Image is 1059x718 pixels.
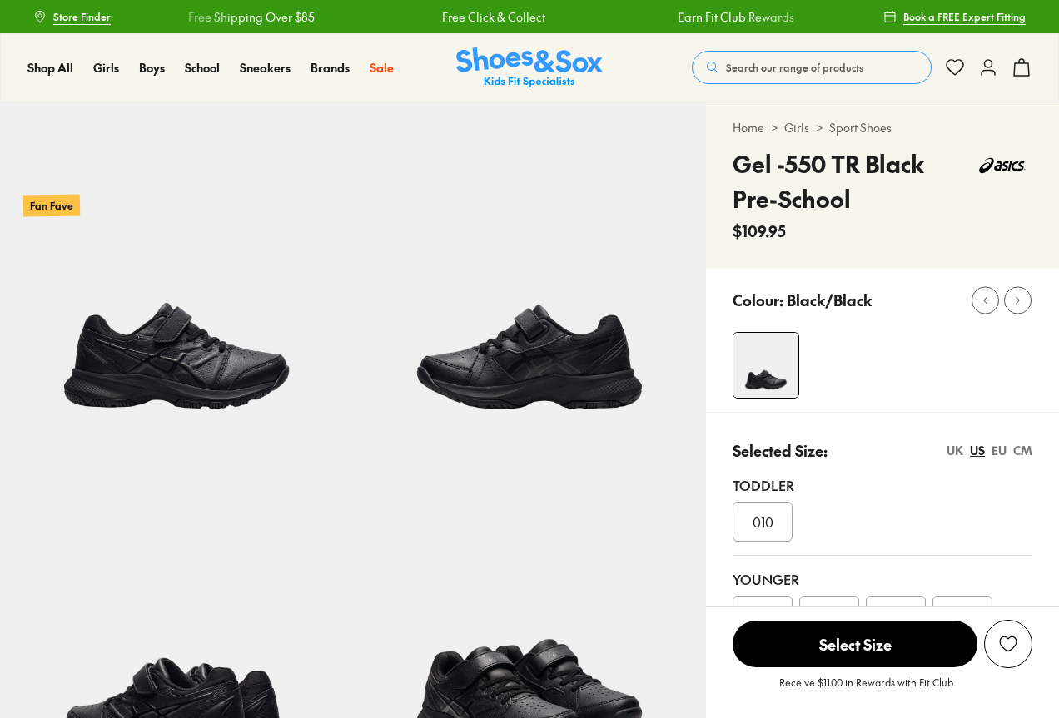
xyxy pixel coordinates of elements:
a: Free Click & Collect [438,8,541,26]
span: Sneakers [240,59,291,76]
img: Vendor logo [972,146,1032,185]
p: Colour: [733,289,783,311]
a: School [185,59,220,77]
p: Black/Black [787,289,872,311]
a: Sneakers [240,59,291,77]
span: Store Finder [53,9,111,24]
h4: Gel -550 TR Black Pre-School [733,146,972,216]
button: Add to Wishlist [984,620,1032,668]
a: Sport Shoes [829,119,892,136]
div: UK [947,442,963,459]
button: Search our range of products [692,51,932,84]
span: Girls [93,59,119,76]
span: 010 [753,512,773,532]
img: 5-316865_1 [353,102,706,454]
a: Sale [370,59,394,77]
span: $109.95 [733,220,786,242]
span: Select Size [733,621,977,667]
div: > > [733,119,1032,136]
a: Home [733,119,764,136]
span: Boys [139,59,165,76]
div: US [970,442,985,459]
a: Shop All [27,59,73,77]
p: Selected Size: [733,439,828,462]
div: Younger [733,569,1032,589]
img: SNS_Logo_Responsive.svg [456,47,603,88]
a: Book a FREE Expert Fitting [883,2,1026,32]
img: 4-317223_1 [733,333,798,398]
span: Search our range of products [726,60,863,75]
a: Free Shipping Over $85 [185,8,311,26]
a: Shoes & Sox [456,47,603,88]
button: Select Size [733,620,977,668]
a: Girls [93,59,119,77]
span: School [185,59,220,76]
a: Brands [311,59,350,77]
div: EU [992,442,1007,459]
span: Sale [370,59,394,76]
p: Fan Fave [23,194,80,216]
p: Receive $11.00 in Rewards with Fit Club [779,675,953,705]
a: Girls [784,119,809,136]
a: Store Finder [33,2,111,32]
a: Boys [139,59,165,77]
a: Earn Fit Club Rewards [674,8,790,26]
div: CM [1013,442,1032,459]
div: Toddler [733,475,1032,495]
span: Book a FREE Expert Fitting [903,9,1026,24]
span: Shop All [27,59,73,76]
span: Brands [311,59,350,76]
